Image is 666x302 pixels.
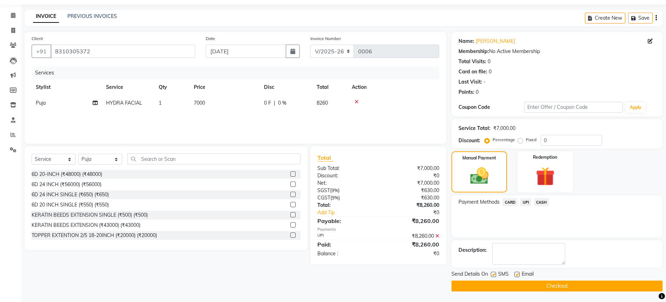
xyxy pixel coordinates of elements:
[32,222,140,229] div: KERATIN BEEDS EXTENSION (₹43000) (₹43000)
[498,270,509,279] span: SMS
[32,79,102,95] th: Stylist
[312,217,378,225] div: Payable:
[530,165,561,188] img: _gift.svg
[312,79,348,95] th: Total
[459,88,474,96] div: Points:
[32,35,43,42] label: Client
[378,202,445,209] div: ₹8,260.00
[459,48,489,55] div: Membership:
[310,35,341,42] label: Invoice Number
[378,232,445,240] div: ₹8,260.00
[317,187,330,193] span: SGST
[154,79,190,95] th: Qty
[127,153,301,164] input: Search or Scan
[32,181,101,188] div: 6D 24 INCH (₹56000) (₹56000)
[459,104,524,111] div: Coupon Code
[493,125,515,132] div: ₹7,000.00
[312,179,378,187] div: Net:
[378,187,445,194] div: ₹630.00
[459,137,480,144] div: Discount:
[378,165,445,172] div: ₹7,000.00
[312,194,378,202] div: ( )
[102,79,154,95] th: Service
[476,38,515,45] a: [PERSON_NAME]
[378,179,445,187] div: ₹7,000.00
[378,217,445,225] div: ₹8,260.00
[488,58,490,65] div: 0
[332,195,338,201] span: 9%
[312,240,378,249] div: Paid:
[378,240,445,249] div: ₹8,260.00
[533,154,557,160] label: Redemption
[51,45,195,58] input: Search by Name/Mobile/Email/Code
[378,250,445,257] div: ₹0
[451,270,488,279] span: Send Details On
[159,100,161,106] span: 1
[317,195,330,201] span: CGST
[312,187,378,194] div: ( )
[464,165,494,186] img: _cash.svg
[264,99,271,107] span: 0 F
[378,194,445,202] div: ₹630.00
[522,270,534,279] span: Email
[274,99,275,107] span: |
[32,171,102,178] div: 6D 20-INCH (₹48000) (₹48000)
[106,100,142,106] span: HYDRA FACIAL
[459,58,486,65] div: Total Visits:
[489,68,492,75] div: 0
[317,226,439,232] div: Payments
[317,100,328,106] span: 8260
[32,201,109,209] div: 6D 20 INCH SINGLE (₹550) (₹550)
[451,281,662,291] button: Checkout
[317,154,334,162] span: Total
[312,250,378,257] div: Balance :
[520,198,531,206] span: UPI
[459,125,490,132] div: Service Total:
[524,102,622,113] input: Enter Offer / Coupon Code
[260,79,312,95] th: Disc
[502,198,517,206] span: CARD
[459,247,487,254] div: Description:
[312,202,378,209] div: Total:
[628,13,653,24] button: Save
[459,198,500,206] span: Payment Methods
[459,48,655,55] div: No Active Membership
[378,172,445,179] div: ₹0
[32,232,157,239] div: TOPPER EXTENTION 2/5 18-20INCH (₹20000) (₹20000)
[36,100,46,106] span: Puja
[67,13,117,19] a: PREVIOUS INVOICES
[459,78,482,86] div: Last Visit:
[459,38,474,45] div: Name:
[32,66,444,79] div: Services
[389,209,444,216] div: ₹0
[476,88,479,96] div: 0
[206,35,215,42] label: Date
[493,137,515,143] label: Percentage
[626,102,646,113] button: Apply
[585,13,625,24] button: Create New
[312,172,378,179] div: Discount:
[526,137,536,143] label: Fixed
[312,209,389,216] a: Add Tip
[33,10,59,23] a: INVOICE
[194,100,205,106] span: 7000
[459,68,487,75] div: Card on file:
[462,155,496,161] label: Manual Payment
[331,188,338,193] span: 9%
[483,78,486,86] div: -
[32,211,148,219] div: KERATIN BEEDS EXTENSION SINGLE (₹500) (₹500)
[534,198,549,206] span: CASH
[190,79,260,95] th: Price
[312,232,378,240] div: UPI
[348,79,439,95] th: Action
[278,99,286,107] span: 0 %
[32,191,109,198] div: 6D 24 INCH SINGLE (₹650) (₹650)
[312,165,378,172] div: Sub Total:
[32,45,51,58] button: +91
